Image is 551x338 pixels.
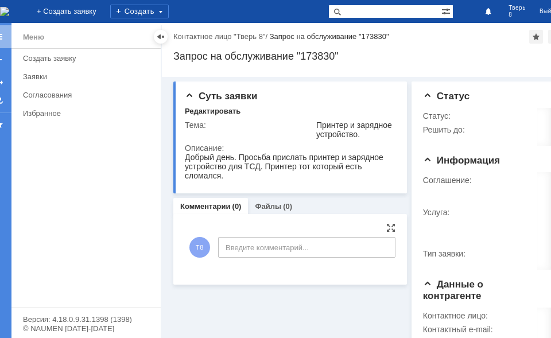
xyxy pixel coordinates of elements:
[189,237,210,258] span: Т8
[18,86,158,104] a: Согласования
[386,223,395,232] div: На всю страницу
[23,91,154,99] div: Согласования
[529,30,543,44] div: Добавить в избранное
[23,30,44,44] div: Меню
[23,54,154,63] div: Создать заявку
[110,5,169,18] div: Создать
[18,49,158,67] a: Создать заявку
[185,107,240,116] div: Редактировать
[509,11,526,18] span: 8
[23,109,141,118] div: Избранное
[255,202,281,211] a: Файлы
[23,316,149,323] div: Версия: 4.18.0.9.31.1398 (1398)
[185,91,257,102] span: Суть заявки
[173,32,270,41] div: /
[423,155,500,166] span: Информация
[185,143,395,153] div: Описание:
[441,5,453,16] span: Расширенный поиск
[23,72,154,81] div: Заявки
[154,30,168,44] div: Скрыть меню
[232,202,242,211] div: (0)
[509,5,526,11] span: Тверь
[283,202,292,211] div: (0)
[423,279,483,301] span: Данные о контрагенте
[185,121,314,130] div: Тема:
[23,325,149,332] div: © NAUMEN [DATE]-[DATE]
[180,202,231,211] a: Комментарии
[316,121,393,139] div: Принтер и зарядное устройство.
[18,68,158,86] a: Заявки
[423,91,469,102] span: Статус
[173,32,265,41] a: Контактное лицо "Тверь 8"
[270,32,389,41] div: Запрос на обслуживание "173830"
